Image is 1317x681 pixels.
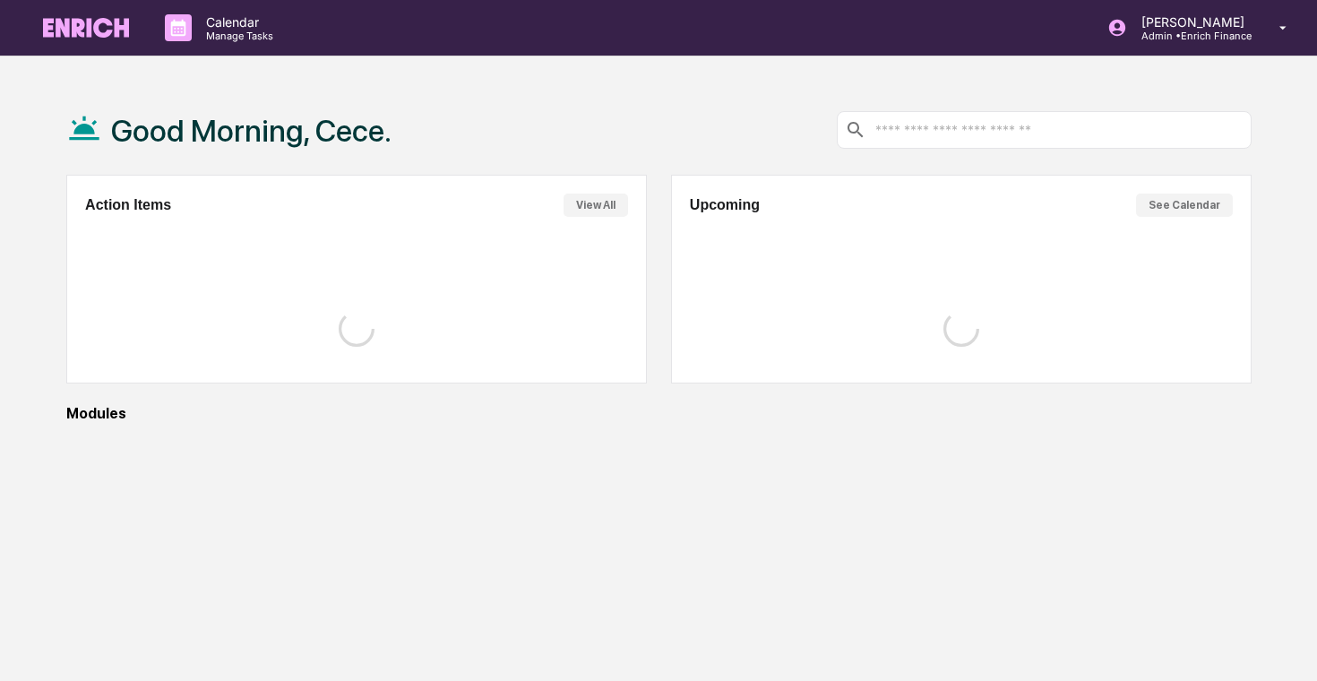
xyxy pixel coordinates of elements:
[690,197,760,213] h2: Upcoming
[66,405,1252,422] div: Modules
[564,194,628,217] button: View All
[43,18,129,38] img: logo
[192,14,282,30] p: Calendar
[85,197,171,213] h2: Action Items
[1136,194,1233,217] button: See Calendar
[1127,14,1253,30] p: [PERSON_NAME]
[111,113,392,149] h1: Good Morning, Cece.
[1127,30,1253,42] p: Admin • Enrich Finance
[192,30,282,42] p: Manage Tasks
